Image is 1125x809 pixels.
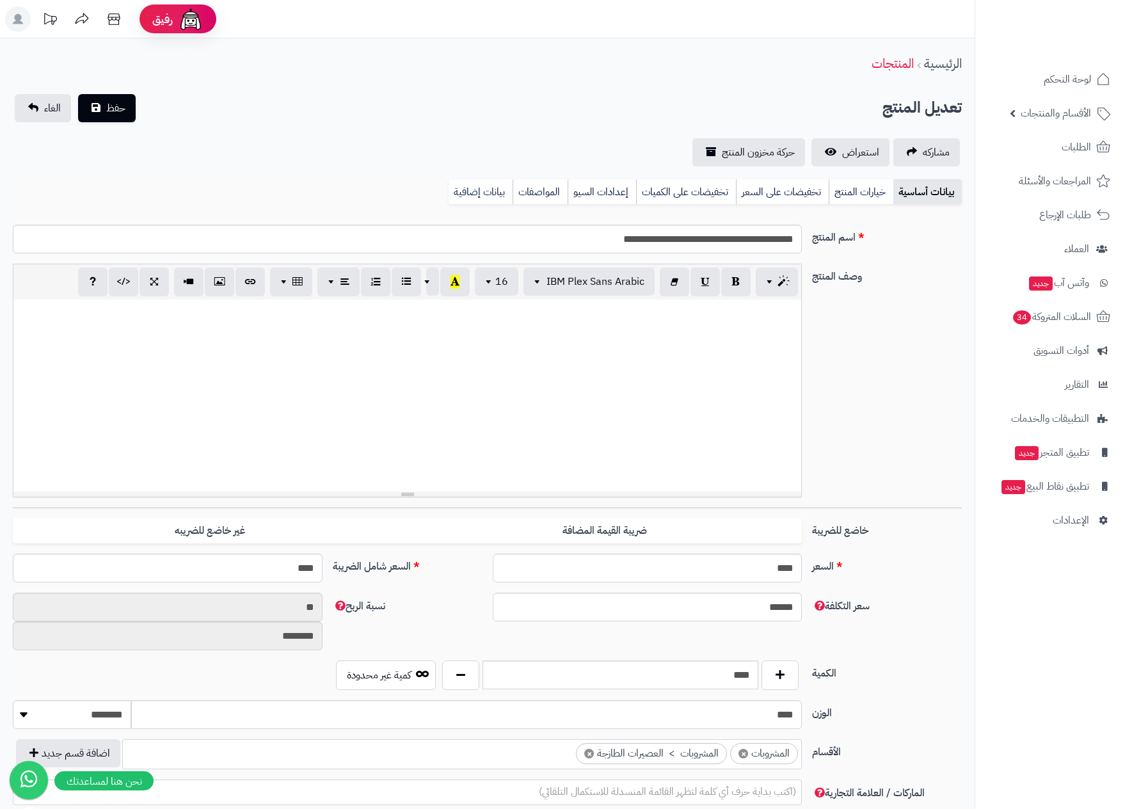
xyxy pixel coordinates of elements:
[983,403,1117,434] a: التطبيقات والخدمات
[576,743,727,764] li: المشروبات > العصيرات الطازجة
[1065,376,1089,394] span: التقارير
[13,518,408,544] label: غير خاضع للضريبه
[842,145,879,160] span: استعراض
[983,301,1117,332] a: السلات المتروكة34
[78,94,136,122] button: حفظ
[1033,342,1089,360] span: أدوات التسويق
[730,743,798,764] li: المشروبات
[1029,276,1053,291] span: جديد
[34,6,66,35] a: تحديثات المنصة
[1014,444,1089,461] span: تطبيق المتجر
[983,132,1117,163] a: الطلبات
[1015,446,1039,460] span: جديد
[15,94,71,122] a: الغاء
[872,54,914,73] a: المنتجات
[692,138,805,166] a: حركة مخزون المنتج
[736,179,829,205] a: تخفيضات على السعر
[152,12,173,27] span: رفيق
[1039,206,1091,224] span: طلبات الإرجاع
[812,598,870,614] span: سعر التكلفة
[924,54,962,73] a: الرئيسية
[333,598,385,614] span: نسبة الربح
[1021,104,1091,122] span: الأقسام والمنتجات
[983,64,1117,95] a: لوحة التحكم
[1001,480,1025,494] span: جديد
[738,749,748,758] span: ×
[178,6,203,32] img: ai-face.png
[983,234,1117,264] a: العملاء
[983,166,1117,196] a: المراجعات والأسئلة
[811,138,890,166] a: استعراض
[807,225,967,245] label: اسم المنتج
[812,785,925,801] span: الماركات / العلامة التجارية
[539,784,796,799] span: (اكتب بداية حرف أي كلمة لتظهر القائمة المنسدلة للاستكمال التلقائي)
[106,100,125,116] span: حفظ
[722,145,795,160] span: حركة مخزون المنتج
[568,179,636,205] a: إعدادات السيو
[1062,138,1091,156] span: الطلبات
[1064,240,1089,258] span: العملاء
[983,200,1117,230] a: طلبات الإرجاع
[893,138,960,166] a: مشاركه
[807,264,967,284] label: وصف المنتج
[636,179,736,205] a: تخفيضات على الكميات
[923,145,950,160] span: مشاركه
[523,268,655,296] button: IBM Plex Sans Arabic
[983,505,1117,536] a: الإعدادات
[807,739,967,760] label: الأقسام
[44,100,61,116] span: الغاء
[807,518,967,538] label: خاضع للضريبة
[408,518,802,544] label: ضريبة القيمة المضافة
[16,739,120,767] button: اضافة قسم جديد
[882,95,962,121] h2: تعديل المنتج
[1053,511,1089,529] span: الإعدادات
[807,700,967,721] label: الوزن
[983,268,1117,298] a: وآتس آبجديد
[584,749,594,758] span: ×
[983,437,1117,468] a: تطبيق المتجرجديد
[1019,172,1091,190] span: المراجعات والأسئلة
[1012,308,1091,326] span: السلات المتروكة
[983,369,1117,400] a: التقارير
[1013,310,1031,324] span: 34
[893,179,962,205] a: بيانات أساسية
[983,335,1117,366] a: أدوات التسويق
[983,471,1117,502] a: تطبيق نقاط البيعجديد
[475,268,518,296] button: 16
[513,179,568,205] a: المواصفات
[547,274,644,289] span: IBM Plex Sans Arabic
[1000,477,1089,495] span: تطبيق نقاط البيع
[1044,70,1091,88] span: لوحة التحكم
[807,661,967,681] label: الكمية
[328,554,488,574] label: السعر شامل الضريبة
[1028,274,1089,292] span: وآتس آب
[829,179,893,205] a: خيارات المنتج
[807,554,967,574] label: السعر
[1011,410,1089,428] span: التطبيقات والخدمات
[449,179,513,205] a: بيانات إضافية
[495,274,508,289] span: 16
